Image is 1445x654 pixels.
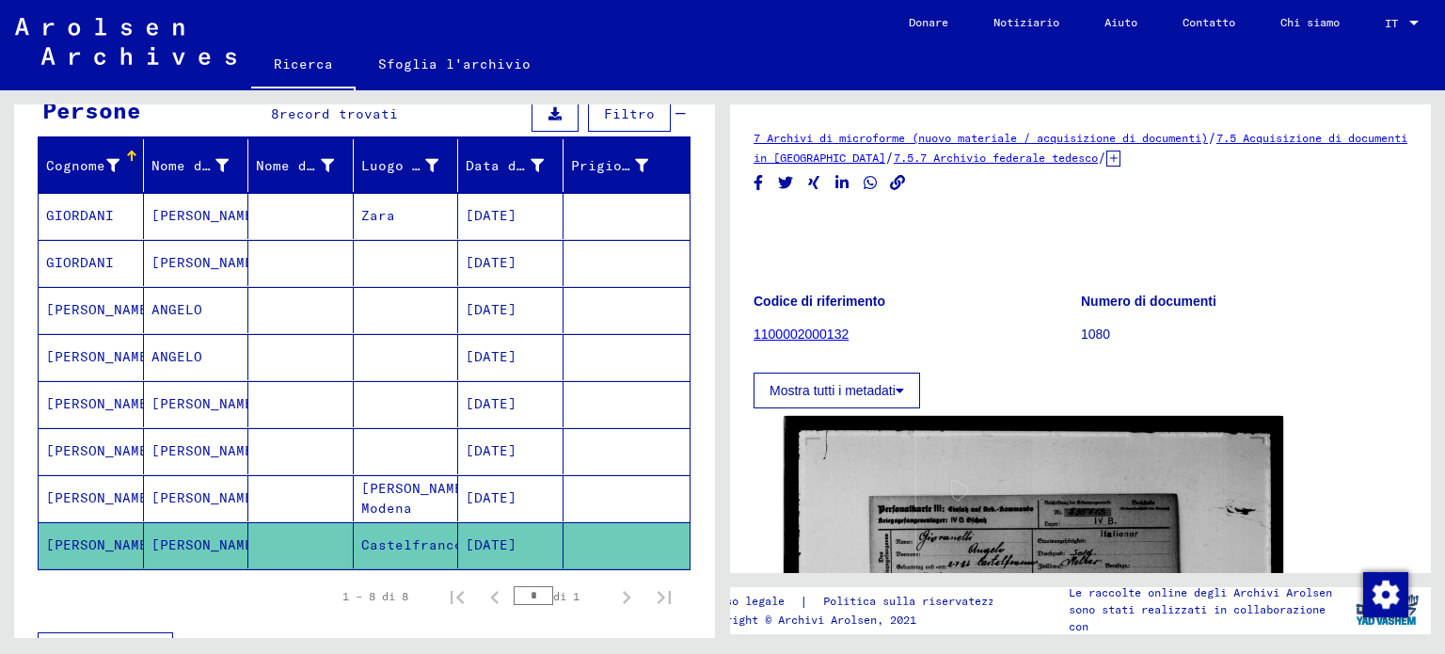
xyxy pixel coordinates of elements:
[804,171,824,195] button: Condividi su Xing
[1098,149,1106,166] font: /
[466,207,516,224] font: [DATE]
[608,578,645,615] button: Pagina successiva
[342,589,408,603] font: 1 – 8 di 8
[993,15,1059,29] font: Notiziario
[833,171,852,195] button: Condividi su LinkedIn
[458,139,564,192] mat-header-cell: Data di nascita
[823,594,1001,608] font: Politica sulla riservatezza
[361,157,497,174] font: Luogo di nascita
[466,489,516,506] font: [DATE]
[466,442,516,459] font: [DATE]
[151,207,262,224] font: [PERSON_NAME]
[553,589,580,603] font: di 1
[800,593,808,610] font: |
[1081,327,1110,342] font: 1080
[466,301,516,318] font: [DATE]
[1069,602,1326,633] font: sono stati realizzati in collaborazione con
[361,151,463,181] div: Luogo di nascita
[909,15,948,29] font: Donare
[571,157,690,174] font: Prigioniero n.
[1280,15,1340,29] font: Chi siamo
[151,157,295,174] font: Nome di battesimo
[274,56,333,72] font: Ricerca
[1362,571,1407,616] div: Modifica consenso
[46,442,156,459] font: [PERSON_NAME]
[361,536,463,553] font: Castelfranco
[699,592,800,612] a: Avviso legale
[354,139,459,192] mat-header-cell: Luogo di nascita
[356,41,553,87] a: Sfoglia l'archivio
[248,139,354,192] mat-header-cell: Nome da nubile
[645,578,683,615] button: Ultima pagina
[466,151,567,181] div: Data di nascita
[361,480,480,517] font: [PERSON_NAME]-Modena
[46,536,156,553] font: [PERSON_NAME]
[151,442,262,459] font: [PERSON_NAME]
[1183,15,1235,29] font: Contatto
[279,105,398,122] font: record trovati
[770,383,896,398] font: Mostra tutti i metadati
[46,157,105,174] font: Cognome
[466,536,516,553] font: [DATE]
[776,171,796,195] button: Condividi su Twitter
[271,105,279,122] font: 8
[564,139,691,192] mat-header-cell: Prigioniero n.
[46,151,143,181] div: Cognome
[361,207,395,224] font: Zara
[466,395,516,412] font: [DATE]
[1208,129,1216,146] font: /
[888,171,908,195] button: Copia il collegamento
[39,139,144,192] mat-header-cell: Cognome
[151,536,262,553] font: [PERSON_NAME]
[1104,15,1137,29] font: Aiuto
[46,348,156,365] font: [PERSON_NAME]
[1352,586,1422,633] img: yv_logo.png
[256,151,357,181] div: Nome da nubile
[438,578,476,615] button: Prima pagina
[604,105,655,122] font: Filtro
[256,157,374,174] font: Nome da nubile
[42,96,141,124] font: Persone
[1385,16,1398,30] font: IT
[1081,294,1216,309] font: Numero di documenti
[754,294,885,309] font: Codice di riferimento
[808,592,1024,612] a: Politica sulla riservatezza
[378,56,531,72] font: Sfoglia l'archivio
[588,96,671,132] button: Filtro
[699,594,785,608] font: Avviso legale
[151,301,202,318] font: ANGELO
[894,151,1098,165] a: 7.5.7 Archivio federale tedesco
[151,348,202,365] font: ANGELO
[46,301,156,318] font: [PERSON_NAME]
[46,254,114,271] font: GIORDANI
[571,151,673,181] div: Prigioniero n.
[1069,585,1332,599] font: Le raccolte online degli Archivi Arolsen
[861,171,881,195] button: Condividi su WhatsApp
[749,171,769,195] button: Condividi su Facebook
[46,489,156,506] font: [PERSON_NAME]
[466,157,593,174] font: Data di nascita
[1363,572,1408,617] img: Modifica consenso
[754,373,920,408] button: Mostra tutti i metadati
[46,207,114,224] font: GIORDANI
[476,578,514,615] button: Pagina precedente
[46,395,156,412] font: [PERSON_NAME]
[466,254,516,271] font: [DATE]
[466,348,516,365] font: [DATE]
[754,327,849,342] a: 1100002000132
[885,149,894,166] font: /
[151,489,262,506] font: [PERSON_NAME]
[151,151,253,181] div: Nome di battesimo
[699,613,916,627] font: Copyright © Archivi Arolsen, 2021
[15,18,236,65] img: Arolsen_neg.svg
[144,139,249,192] mat-header-cell: Nome di battesimo
[251,41,356,90] a: Ricerca
[754,131,1208,145] a: 7 Archivi di microforme (nuovo materiale / acquisizione di documenti)
[151,395,262,412] font: [PERSON_NAME]
[151,254,262,271] font: [PERSON_NAME]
